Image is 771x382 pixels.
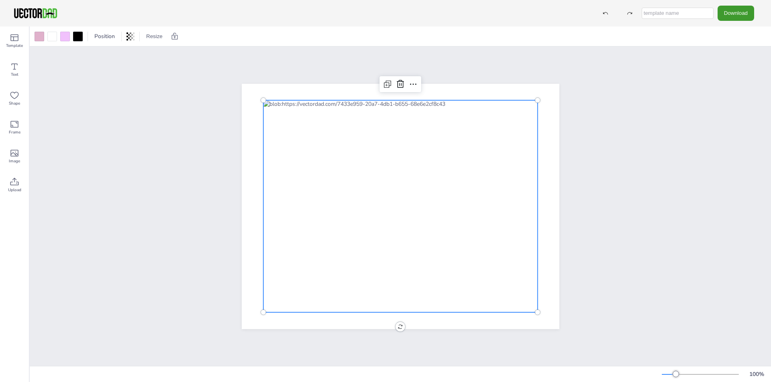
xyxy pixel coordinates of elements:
button: Download [718,6,754,20]
span: Image [9,158,20,164]
div: 100 % [747,370,766,378]
input: template name [642,8,714,19]
img: VectorDad-1.png [13,7,58,19]
span: Text [11,71,18,78]
span: Upload [8,187,21,193]
span: Position [93,32,116,40]
span: Frame [9,129,20,135]
span: Shape [9,100,20,107]
button: Resize [143,30,166,43]
span: Template [6,42,23,49]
